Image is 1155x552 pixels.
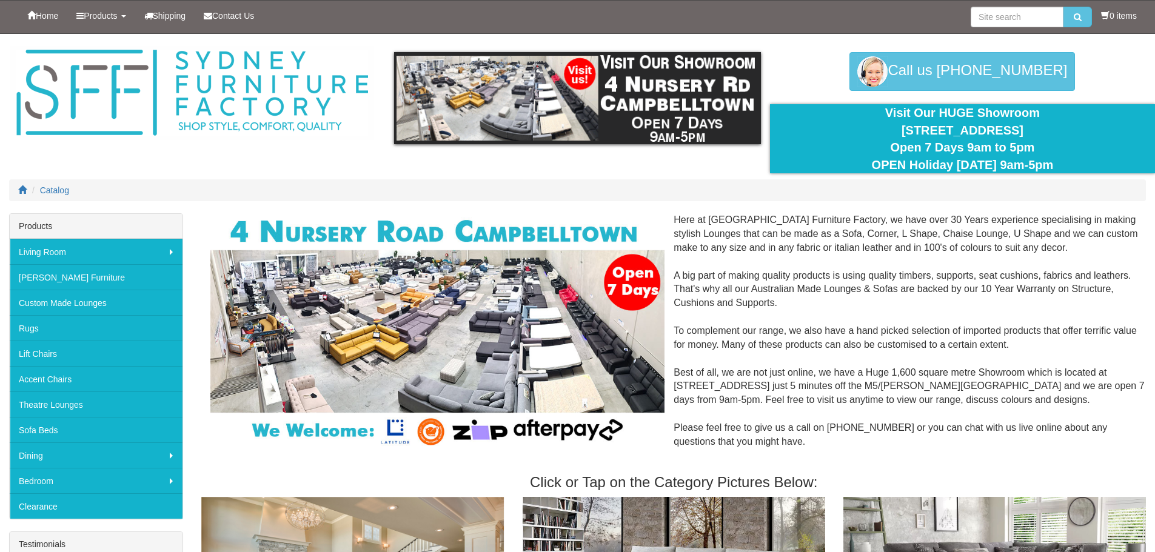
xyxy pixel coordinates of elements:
[10,442,182,468] a: Dining
[10,417,182,442] a: Sofa Beds
[195,1,263,31] a: Contact Us
[394,52,761,144] img: showroom.gif
[210,213,665,449] img: Corner Modular Lounges
[10,290,182,315] a: Custom Made Lounges
[67,1,135,31] a: Products
[10,239,182,264] a: Living Room
[135,1,195,31] a: Shipping
[212,11,254,21] span: Contact Us
[10,341,182,366] a: Lift Chairs
[10,214,182,239] div: Products
[779,104,1146,173] div: Visit Our HUGE Showroom [STREET_ADDRESS] Open 7 Days 9am to 5pm OPEN Holiday [DATE] 9am-5pm
[10,391,182,417] a: Theatre Lounges
[18,1,67,31] a: Home
[10,315,182,341] a: Rugs
[10,366,182,391] a: Accent Chairs
[201,213,1146,462] div: Here at [GEOGRAPHIC_DATA] Furniture Factory, we have over 30 Years experience specialising in mak...
[201,474,1146,490] h3: Click or Tap on the Category Pictures Below:
[84,11,117,21] span: Products
[10,468,182,493] a: Bedroom
[153,11,186,21] span: Shipping
[10,264,182,290] a: [PERSON_NAME] Furniture
[1101,10,1137,22] li: 0 items
[36,11,58,21] span: Home
[971,7,1063,27] input: Site search
[10,493,182,519] a: Clearance
[40,185,69,195] a: Catalog
[10,46,374,140] img: Sydney Furniture Factory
